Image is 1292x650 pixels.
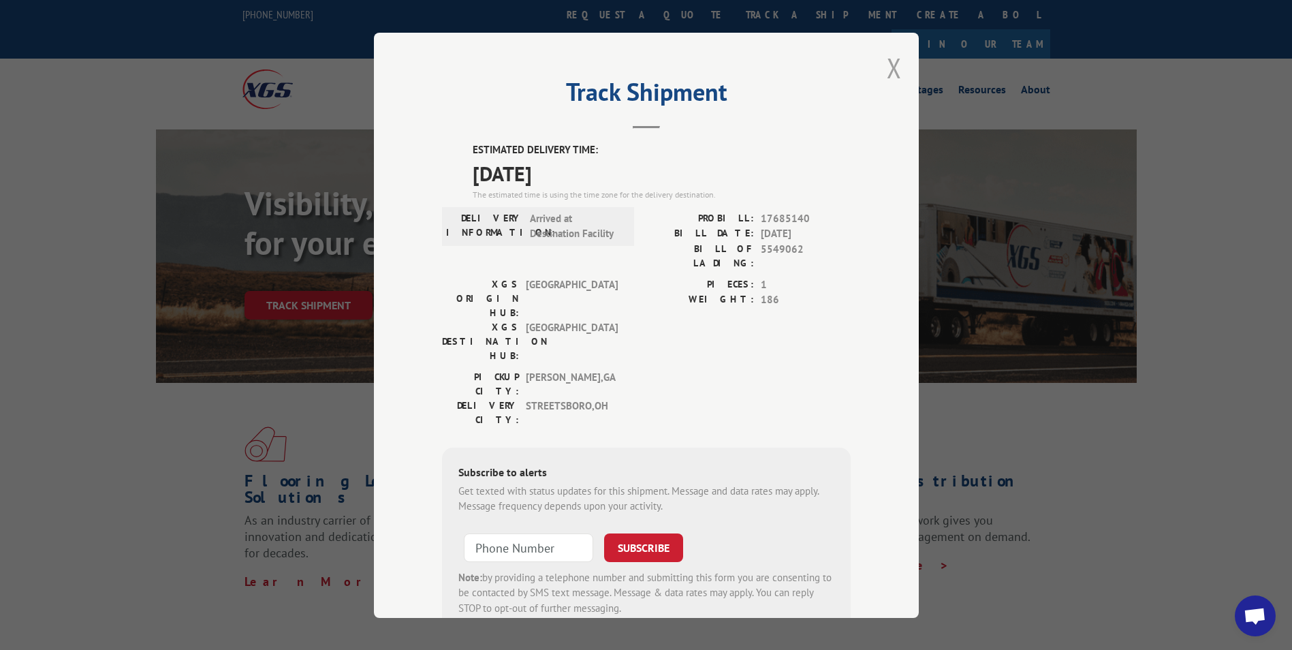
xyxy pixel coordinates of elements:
label: BILL OF LADING: [646,241,754,270]
span: [DATE] [473,157,851,188]
div: The estimated time is using the time zone for the delivery destination. [473,188,851,200]
button: SUBSCRIBE [604,533,683,561]
input: Phone Number [464,533,593,561]
span: 17685140 [761,211,851,226]
label: XGS ORIGIN HUB: [442,277,519,320]
span: [DATE] [761,226,851,242]
div: by providing a telephone number and submitting this form you are consenting to be contacted by SM... [458,570,834,616]
span: 5549062 [761,241,851,270]
div: Subscribe to alerts [458,463,834,483]
h2: Track Shipment [442,82,851,108]
label: XGS DESTINATION HUB: [442,320,519,362]
label: WEIGHT: [646,292,754,308]
span: [GEOGRAPHIC_DATA] [526,320,618,362]
div: Open chat [1235,595,1276,636]
span: [GEOGRAPHIC_DATA] [526,277,618,320]
label: ESTIMATED DELIVERY TIME: [473,142,851,158]
label: DELIVERY CITY: [442,398,519,427]
button: Close modal [887,50,902,86]
label: PICKUP CITY: [442,369,519,398]
span: 1 [761,277,851,292]
div: Get texted with status updates for this shipment. Message and data rates may apply. Message frequ... [458,483,834,514]
span: [PERSON_NAME] , GA [526,369,618,398]
span: STREETSBORO , OH [526,398,618,427]
strong: Note: [458,570,482,583]
label: PIECES: [646,277,754,292]
label: BILL DATE: [646,226,754,242]
span: 186 [761,292,851,308]
label: DELIVERY INFORMATION: [446,211,523,241]
span: Arrived at Destination Facility [530,211,622,241]
label: PROBILL: [646,211,754,226]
